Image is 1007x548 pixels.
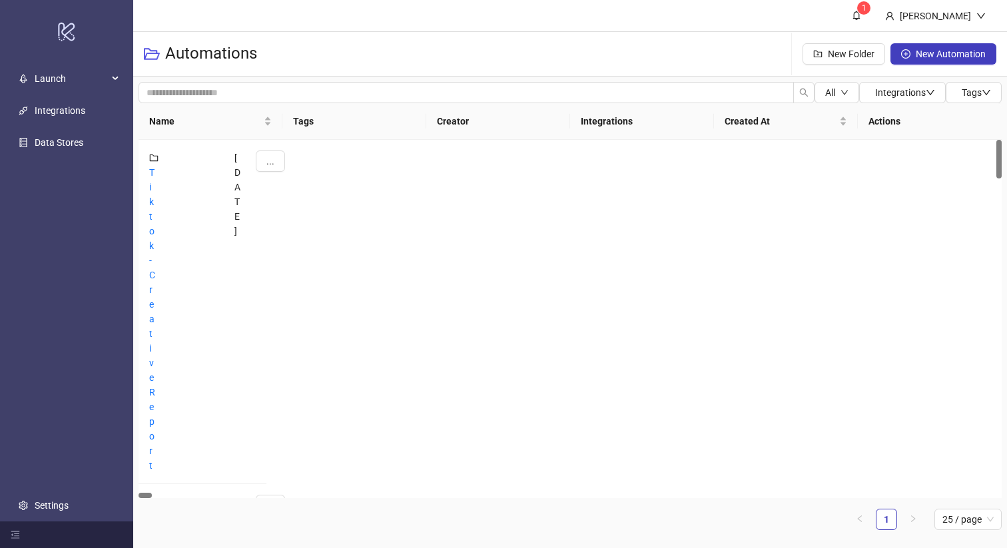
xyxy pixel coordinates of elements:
button: New Folder [803,43,885,65]
li: Next Page [902,509,924,530]
a: Settings [35,500,69,511]
span: rocket [19,74,28,83]
button: left [849,509,870,530]
span: plus-circle [901,49,910,59]
span: folder-open [144,46,160,62]
span: New Automation [916,49,986,59]
span: right [909,515,917,523]
li: 1 [876,509,897,530]
th: Actions [858,103,1002,140]
span: Integrations [875,87,935,98]
span: All [825,87,835,98]
span: 1 [862,3,866,13]
div: [DATE] [224,140,245,484]
span: left [856,515,864,523]
span: ... [266,156,274,166]
a: Integrations [35,105,85,116]
span: menu-fold [11,530,20,539]
button: Alldown [815,82,859,103]
th: Tags [282,103,426,140]
div: [PERSON_NAME] [894,9,976,23]
span: down [982,88,991,97]
button: right [902,509,924,530]
li: Previous Page [849,509,870,530]
span: 25 / page [942,509,994,529]
th: Created At [714,103,858,140]
span: bell [852,11,861,20]
sup: 1 [857,1,870,15]
button: New Automation [890,43,996,65]
a: Tiktok - Creative Report [149,167,155,471]
span: Name [149,114,261,129]
span: search [799,88,809,97]
span: Launch [35,65,108,92]
span: down [976,11,986,21]
a: 1 [876,509,896,529]
span: folder-add [813,49,823,59]
th: Integrations [570,103,714,140]
span: user [885,11,894,21]
span: folder [149,153,159,162]
span: Tags [962,87,991,98]
span: down [840,89,848,97]
span: Created At [725,114,837,129]
span: New Folder [828,49,874,59]
div: Page Size [934,509,1002,530]
button: Tagsdown [946,82,1002,103]
th: Creator [426,103,570,140]
a: Data Stores [35,137,83,148]
h3: Automations [165,43,257,65]
th: Name [139,103,282,140]
span: down [926,88,935,97]
button: ... [256,150,285,172]
button: Integrationsdown [859,82,946,103]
